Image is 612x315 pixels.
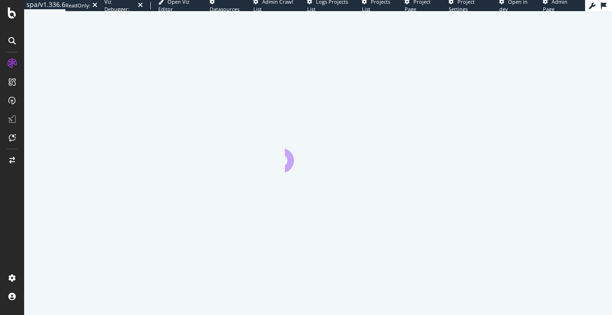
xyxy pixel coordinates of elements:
[285,139,352,172] div: animation
[65,2,90,9] div: ReadOnly:
[210,6,239,13] span: Datasources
